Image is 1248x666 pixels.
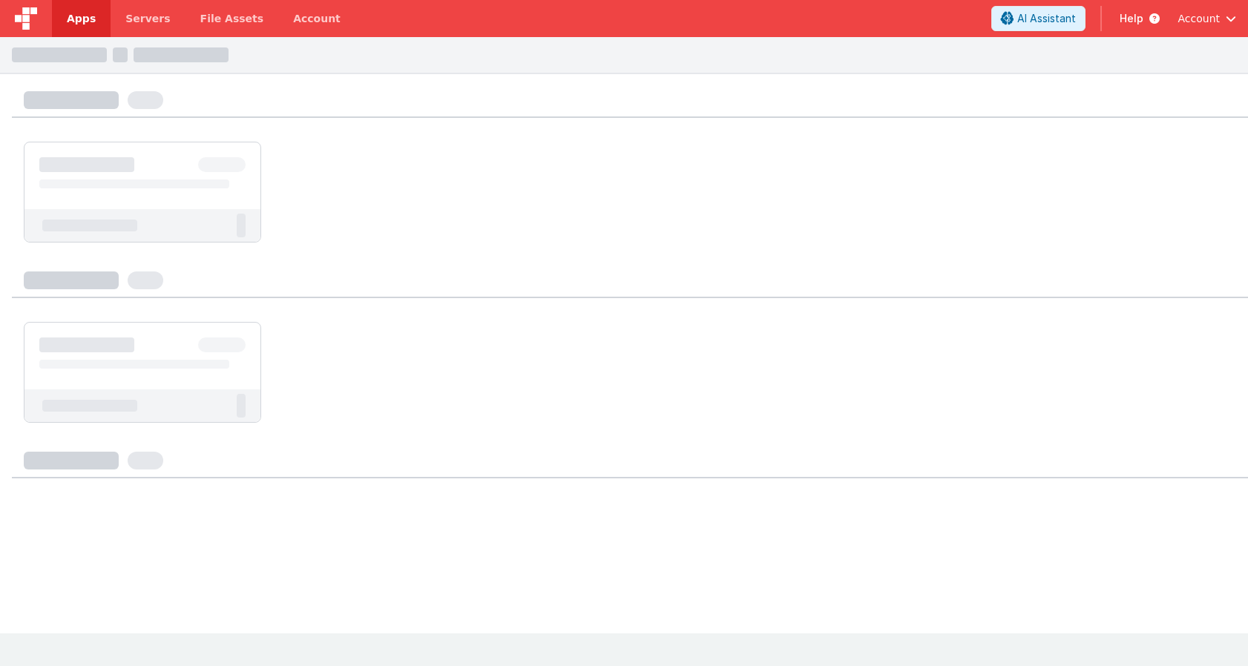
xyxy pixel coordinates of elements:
[125,11,170,26] span: Servers
[67,11,96,26] span: Apps
[200,11,264,26] span: File Assets
[1017,11,1076,26] span: AI Assistant
[1178,11,1220,26] span: Account
[1120,11,1143,26] span: Help
[1178,11,1236,26] button: Account
[991,6,1086,31] button: AI Assistant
